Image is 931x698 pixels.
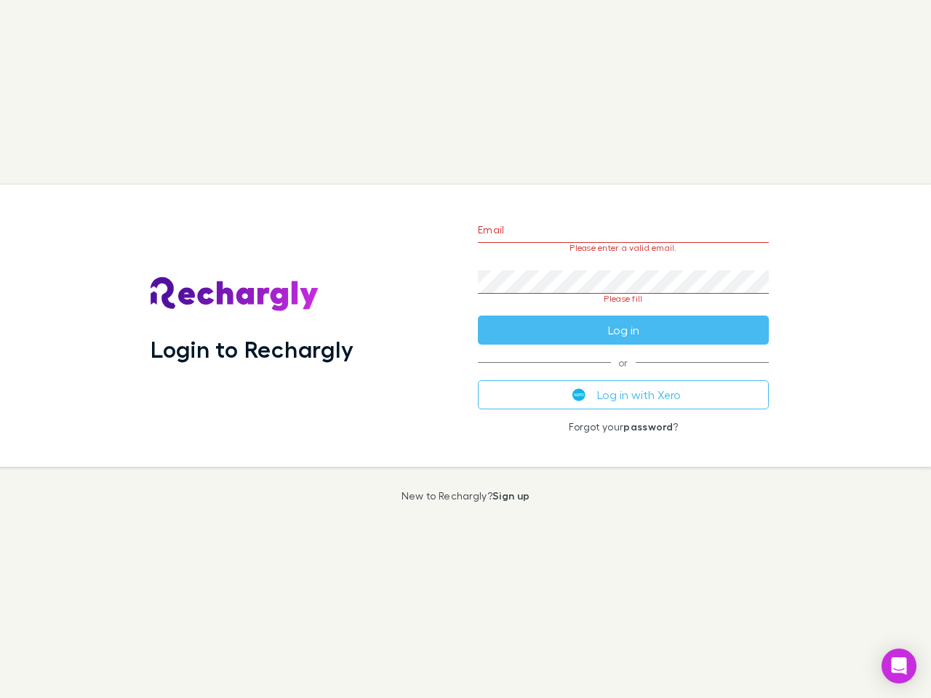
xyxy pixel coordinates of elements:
span: or [478,362,769,363]
p: New to Rechargly? [401,490,530,502]
button: Log in [478,316,769,345]
button: Log in with Xero [478,380,769,409]
img: Rechargly's Logo [151,277,319,312]
h1: Login to Rechargly [151,335,353,363]
div: Open Intercom Messenger [882,649,916,683]
a: Sign up [492,489,530,502]
p: Please enter a valid email. [478,243,769,253]
p: Please fill [478,294,769,304]
img: Xero's logo [572,388,586,401]
p: Forgot your ? [478,421,769,433]
a: password [623,420,673,433]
